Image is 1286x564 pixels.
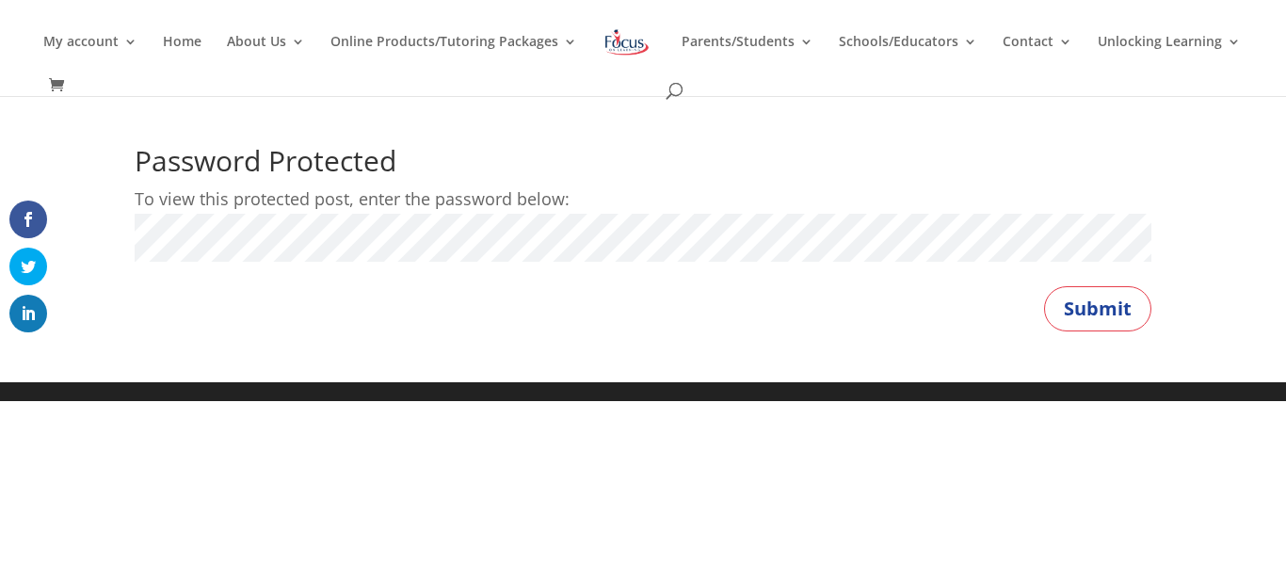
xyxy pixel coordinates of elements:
a: Online Products/Tutoring Packages [330,35,577,79]
a: My account [43,35,137,79]
a: Parents/Students [682,35,813,79]
a: Contact [1003,35,1072,79]
a: Unlocking Learning [1098,35,1241,79]
a: Home [163,35,201,79]
img: Focus on Learning [603,25,651,59]
button: Submit [1044,286,1151,331]
a: About Us [227,35,305,79]
a: Schools/Educators [839,35,977,79]
p: To view this protected post, enter the password below: [135,185,1151,214]
h1: Password Protected [135,147,1151,185]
